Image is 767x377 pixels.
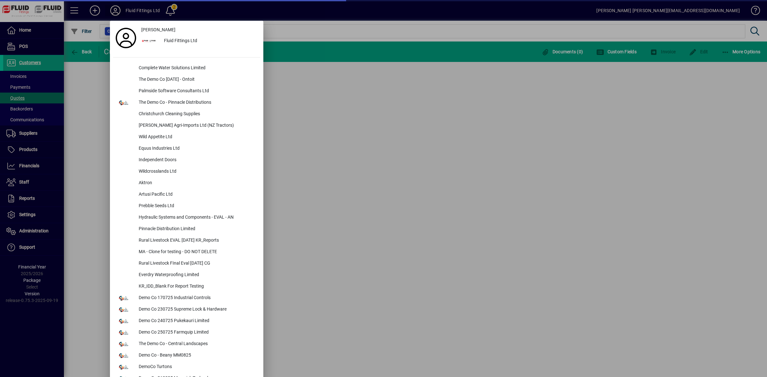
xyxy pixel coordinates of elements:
[113,166,260,177] button: Wildcrosslands Ltd
[134,86,260,97] div: Palmside Software Consultants Ltd
[134,223,260,235] div: Pinnacle Distribution Limited
[134,97,260,109] div: The Demo Co - Pinnacle Distributions
[113,315,260,327] button: Demo Co 240725 Pukekauri Limited
[134,74,260,86] div: The Demo Co [DATE] - Ontoit
[113,246,260,258] button: MA - Clone for testing - DO NOT DELETE
[134,304,260,315] div: Demo Co 230725 Supreme Lock & Hardware
[134,212,260,223] div: Hydraulic Systems and Components - EVAL - AN
[113,132,260,143] button: Wild Appetite Ltd
[159,35,260,47] div: Fluid Fittings Ltd
[113,109,260,120] button: Christchurch Cleaning Supplies
[134,155,260,166] div: Independent Doors
[113,350,260,361] button: Demo Co - Beany MM0825
[113,120,260,132] button: [PERSON_NAME] Agri-Imports Ltd (NZ Tractors)
[113,235,260,246] button: Rural Livestock EVAL [DATE] KR_Reports
[134,246,260,258] div: MA - Clone for testing - DO NOT DELETE
[134,292,260,304] div: Demo Co 170725 Industrial Controls
[113,304,260,315] button: Demo Co 230725 Supreme Lock & Hardware
[113,223,260,235] button: Pinnacle Distribution Limited
[139,24,260,35] a: [PERSON_NAME]
[134,281,260,292] div: KR_IDD_Blank For Report Testing
[134,258,260,269] div: Rural Livestock FInal Eval [DATE] CG
[113,327,260,338] button: Demo Co 250725 Farmquip Limited
[134,109,260,120] div: Christchurch Cleaning Supplies
[134,120,260,132] div: [PERSON_NAME] Agri-Imports Ltd (NZ Tractors)
[134,143,260,155] div: Equus Industries Ltd
[113,143,260,155] button: Equus Industries Ltd
[134,132,260,143] div: Wild Appetite Ltd
[134,189,260,200] div: Artusi Pacific Ltd
[139,35,260,47] button: Fluid Fittings Ltd
[113,97,260,109] button: The Demo Co - Pinnacle Distributions
[134,200,260,212] div: Prebble Seeds Ltd
[141,26,175,33] span: [PERSON_NAME]
[113,32,139,44] a: Profile
[113,292,260,304] button: Demo Co 170725 Industrial Controls
[113,155,260,166] button: Independent Doors
[113,338,260,350] button: The Demo Co - Central Landscapes
[113,269,260,281] button: Everdry Waterproofing Limited
[113,74,260,86] button: The Demo Co [DATE] - Ontoit
[113,258,260,269] button: Rural Livestock FInal Eval [DATE] CG
[134,269,260,281] div: Everdry Waterproofing Limited
[113,177,260,189] button: Aktron
[134,177,260,189] div: Aktron
[113,200,260,212] button: Prebble Seeds Ltd
[113,86,260,97] button: Palmside Software Consultants Ltd
[134,338,260,350] div: The Demo Co - Central Landscapes
[134,350,260,361] div: Demo Co - Beany MM0825
[113,189,260,200] button: Artusi Pacific Ltd
[113,63,260,74] button: Complete Water Solutions Limited
[113,212,260,223] button: Hydraulic Systems and Components - EVAL - AN
[134,166,260,177] div: Wildcrosslands Ltd
[134,235,260,246] div: Rural Livestock EVAL [DATE] KR_Reports
[113,281,260,292] button: KR_IDD_Blank For Report Testing
[134,315,260,327] div: Demo Co 240725 Pukekauri Limited
[113,361,260,373] button: DemoCo Turtons
[134,327,260,338] div: Demo Co 250725 Farmquip Limited
[134,361,260,373] div: DemoCo Turtons
[134,63,260,74] div: Complete Water Solutions Limited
